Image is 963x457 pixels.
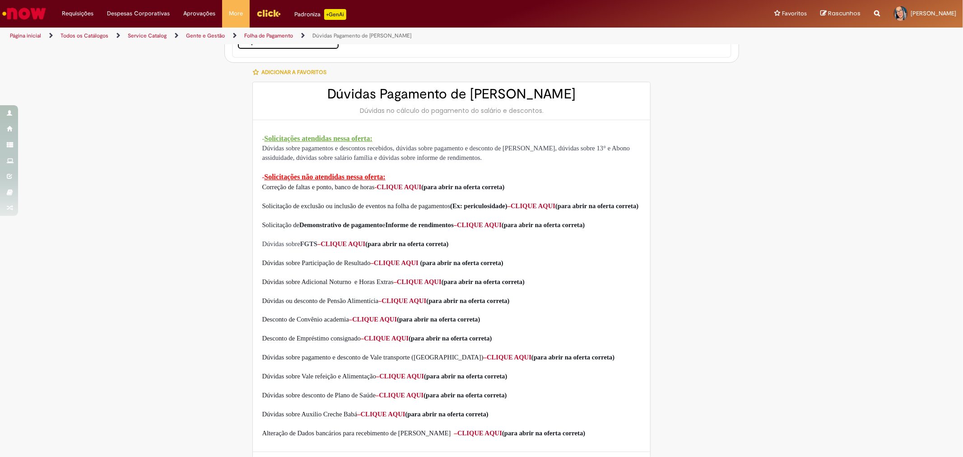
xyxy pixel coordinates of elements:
[357,410,360,418] span: –
[361,410,405,418] a: CLIQUE AQUI
[364,335,409,342] a: CLIQUE AQUI
[426,297,509,304] span: (para abrir na oferta correta)
[361,335,364,342] span: –
[183,9,215,18] span: Aprovações
[828,9,861,18] span: Rascunhos
[376,392,379,399] span: –
[371,259,374,266] span: –
[186,32,225,39] a: Gente e Gestão
[317,240,321,247] span: –
[264,135,372,142] span: Solicitações atendidas nessa oferta:
[405,410,488,418] span: (para abrir na oferta correta)
[299,221,382,228] span: Demonstrativo de pagamento
[264,173,385,181] span: Solicitações não atendidas nessa oferta:
[262,354,483,361] span: Dúvidas sobre pagamento e desconto de Vale transporte ([GEOGRAPHIC_DATA])
[502,221,585,228] span: (para abrir na oferta correta)
[484,354,487,361] span: –
[487,354,531,361] a: CLIQUE AQUI
[442,278,525,285] span: (para abrir na oferta correta)
[782,9,807,18] span: Favoritos
[229,9,243,18] span: More
[352,316,397,323] a: CLIQUE AQUI
[262,202,450,210] span: Solicitação de exclusão ou inclusão de eventos na folha de pagamentos
[374,259,419,266] a: CLIQUE AQUI
[262,429,451,437] span: Alteração de Dados bancários para recebimento de [PERSON_NAME]
[312,32,411,39] a: Dúvidas Pagamento de [PERSON_NAME]
[365,240,448,247] span: (para abrir na oferta correta)
[262,278,393,285] span: Dúvidas sobre Adicional Noturno e Horas Extras
[450,202,638,210] span: (Ex: periculosidade)
[457,429,502,437] a: CLIQUE AQUI
[262,221,299,228] span: Solicitação de
[244,32,293,39] a: Folha de Pagamento
[262,297,378,304] span: Dúvidas ou desconto de Pensão Alimentícia
[386,221,454,228] span: Informe de rendimentos
[107,9,170,18] span: Despesas Corporativas
[420,259,503,266] span: (para abrir na oferta correta)
[262,316,349,323] span: Desconto de Convênio academia
[457,221,502,228] a: CLIQUE AQUI
[262,87,641,102] h2: Dúvidas Pagamento de [PERSON_NAME]
[294,9,346,20] div: Padroniza
[262,410,357,418] span: Dúvidas sobre Auxilio Creche Babá
[321,240,365,247] a: CLIQUE AQUI
[397,278,442,285] a: CLIQUE AQUI
[262,135,264,142] span: -
[375,183,377,191] span: -
[394,278,397,285] span: –
[262,373,376,380] span: Dúvidas sobre Vale refeição e Alimentação
[424,373,507,380] span: (para abrir na oferta correta)
[378,297,381,304] span: –
[262,173,264,181] span: -
[10,32,41,39] a: Página inicial
[454,429,457,437] span: –
[300,240,317,247] span: FGTS
[262,106,641,115] div: Dúvidas no cálculo do pagamento do salário e descontos.
[60,32,108,39] a: Todos os Catálogos
[262,144,641,163] p: Dúvidas sobre pagamentos e descontos recebidos, dúvidas sobre pagamento e desconto de [PERSON_NAM...
[511,202,555,210] a: CLIQUE AQUI
[820,9,861,18] a: Rascunhos
[252,63,331,82] button: Adicionar a Favoritos
[381,297,426,304] a: CLIQUE AQUI
[262,259,370,266] span: Dúvidas sobre Participação de Resultado
[911,9,956,17] span: [PERSON_NAME]
[507,202,511,210] span: –
[262,335,361,342] span: Desconto de Empréstimo consignado
[423,392,507,399] span: (para abrir na oferta correta)
[377,183,421,191] a: CLIQUE AQUI
[555,202,638,210] span: (para abrir na oferta correta)
[421,183,504,191] span: (para abrir na oferta correta)
[7,28,635,44] ul: Trilhas de página
[1,5,47,23] img: ServiceNow
[376,373,379,380] span: –
[349,316,352,323] span: –
[324,9,346,20] p: +GenAi
[128,32,167,39] a: Service Catalog
[262,240,300,247] span: Dúvidas sobre
[531,354,614,361] span: (para abrir na oferta correta)
[409,335,492,342] span: (para abrir na oferta correta)
[379,392,423,399] a: CLIQUE AQUI
[454,221,457,228] span: –
[262,392,376,399] span: Dúvidas sobre desconto de Plano de Saúde
[379,373,424,380] a: CLIQUE AQUI
[382,221,386,228] span: e
[502,429,585,437] span: (para abrir na oferta correta)
[261,69,326,76] span: Adicionar a Favoritos
[262,183,374,191] span: Correção de faltas e ponto, banco de horas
